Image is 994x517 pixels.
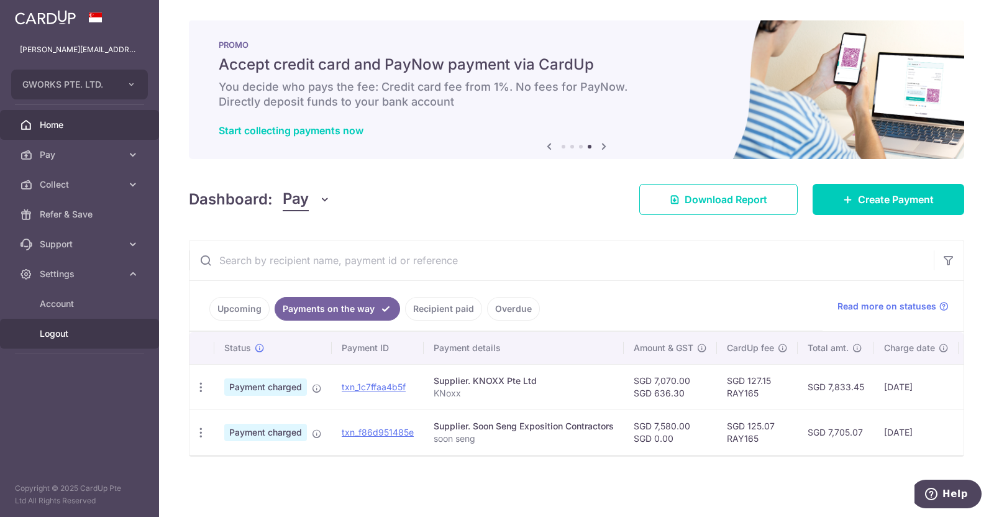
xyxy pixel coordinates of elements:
[874,364,959,409] td: [DATE]
[22,78,114,91] span: GWORKS PTE. LTD.
[40,238,122,250] span: Support
[189,20,964,159] img: paynow Banner
[189,188,273,211] h4: Dashboard:
[634,342,693,354] span: Amount & GST
[40,208,122,221] span: Refer & Save
[798,409,874,455] td: SGD 7,705.07
[224,378,307,396] span: Payment charged
[434,432,614,445] p: soon seng
[20,43,139,56] p: [PERSON_NAME][EMAIL_ADDRESS][DOMAIN_NAME]
[224,424,307,441] span: Payment charged
[209,297,270,321] a: Upcoming
[685,192,767,207] span: Download Report
[639,184,798,215] a: Download Report
[40,298,122,310] span: Account
[40,268,122,280] span: Settings
[434,387,614,400] p: KNoxx
[219,80,934,109] h6: You decide who pays the fee: Credit card fee from 1%. No fees for PayNow. Directly deposit funds ...
[837,300,949,313] a: Read more on statuses
[219,40,934,50] p: PROMO
[717,364,798,409] td: SGD 127.15 RAY165
[283,188,309,211] span: Pay
[717,409,798,455] td: SGD 125.07 RAY165
[727,342,774,354] span: CardUp fee
[837,300,936,313] span: Read more on statuses
[219,124,363,137] a: Start collecting payments now
[40,119,122,131] span: Home
[434,420,614,432] div: Supplier. Soon Seng Exposition Contractors
[624,409,717,455] td: SGD 7,580.00 SGD 0.00
[808,342,849,354] span: Total amt.
[342,427,414,437] a: txn_f86d951485e
[189,240,934,280] input: Search by recipient name, payment id or reference
[15,10,76,25] img: CardUp
[884,342,935,354] span: Charge date
[219,55,934,75] h5: Accept credit card and PayNow payment via CardUp
[798,364,874,409] td: SGD 7,833.45
[40,327,122,340] span: Logout
[40,149,122,161] span: Pay
[40,178,122,191] span: Collect
[487,297,540,321] a: Overdue
[858,192,934,207] span: Create Payment
[332,332,424,364] th: Payment ID
[405,297,482,321] a: Recipient paid
[434,375,614,387] div: Supplier. KNOXX Pte Ltd
[11,70,148,99] button: GWORKS PTE. LTD.
[874,409,959,455] td: [DATE]
[224,342,251,354] span: Status
[914,480,982,511] iframe: Opens a widget where you can find more information
[283,188,331,211] button: Pay
[275,297,400,321] a: Payments on the way
[624,364,717,409] td: SGD 7,070.00 SGD 636.30
[813,184,964,215] a: Create Payment
[424,332,624,364] th: Payment details
[342,382,406,392] a: txn_1c7ffaa4b5f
